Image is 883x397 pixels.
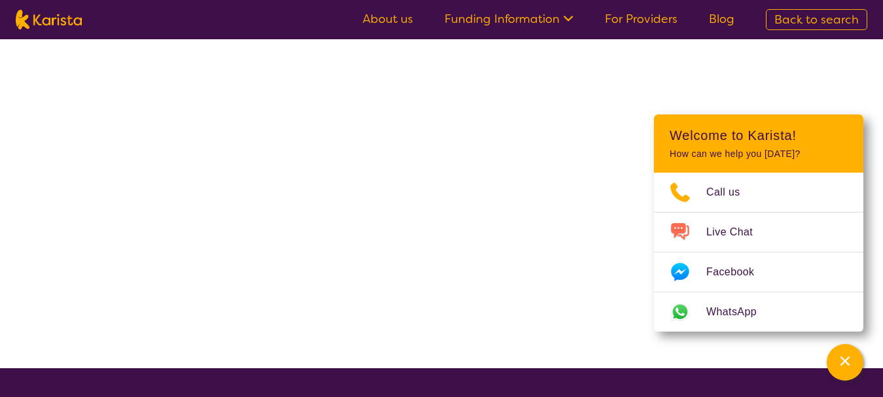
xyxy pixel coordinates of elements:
a: For Providers [605,11,677,27]
a: Web link opens in a new tab. [654,292,863,332]
img: Karista logo [16,10,82,29]
a: Funding Information [444,11,573,27]
a: Back to search [766,9,867,30]
h2: Welcome to Karista! [670,128,848,143]
span: Back to search [774,12,859,27]
span: Call us [706,182,756,202]
a: Blog [709,11,734,27]
span: Live Chat [706,222,768,242]
span: Facebook [706,262,770,282]
button: Channel Menu [827,344,863,381]
div: Channel Menu [654,114,863,332]
a: About us [363,11,413,27]
span: WhatsApp [706,302,772,322]
p: How can we help you [DATE]? [670,148,848,160]
ul: Choose channel [654,173,863,332]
